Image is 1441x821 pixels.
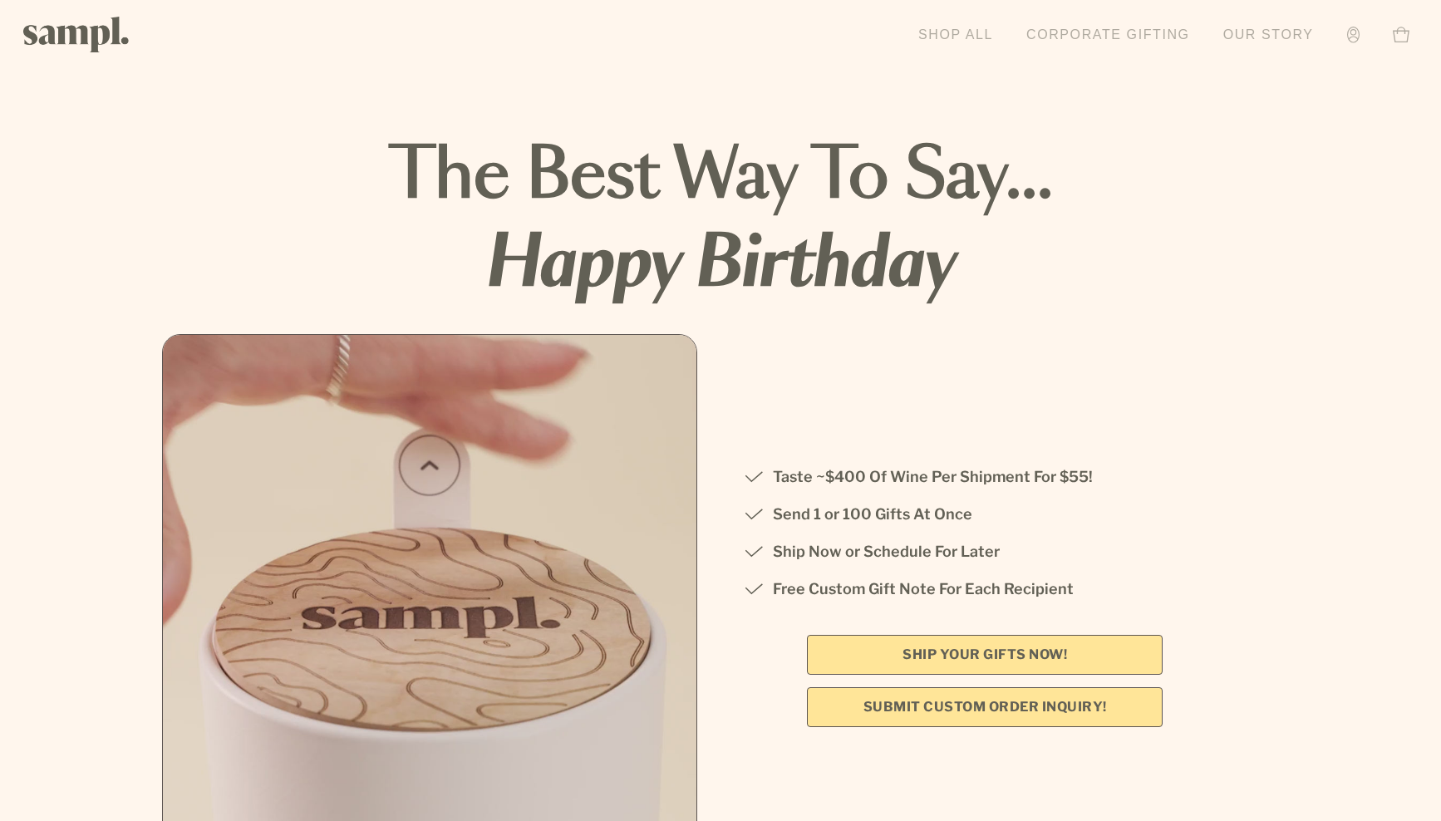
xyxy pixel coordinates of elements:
[744,539,1226,564] li: Ship Now or Schedule For Later
[910,17,1001,53] a: Shop All
[162,221,1279,309] strong: happy birthday
[1215,17,1322,53] a: Our Story
[389,144,1053,210] strong: The best way to say
[744,577,1226,602] li: Free Custom Gift Note For Each Recipient
[23,17,130,52] img: Sampl logo
[744,465,1226,489] li: Taste ~$400 Of Wine Per Shipment For $55!
[744,502,1226,527] li: Send 1 or 100 Gifts At Once
[807,635,1163,675] a: SHIP YOUR GIFTS NOW!
[1018,17,1198,53] a: Corporate Gifting
[807,687,1163,727] a: Submit Custom Order Inquiry!
[1006,144,1053,210] span: ...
